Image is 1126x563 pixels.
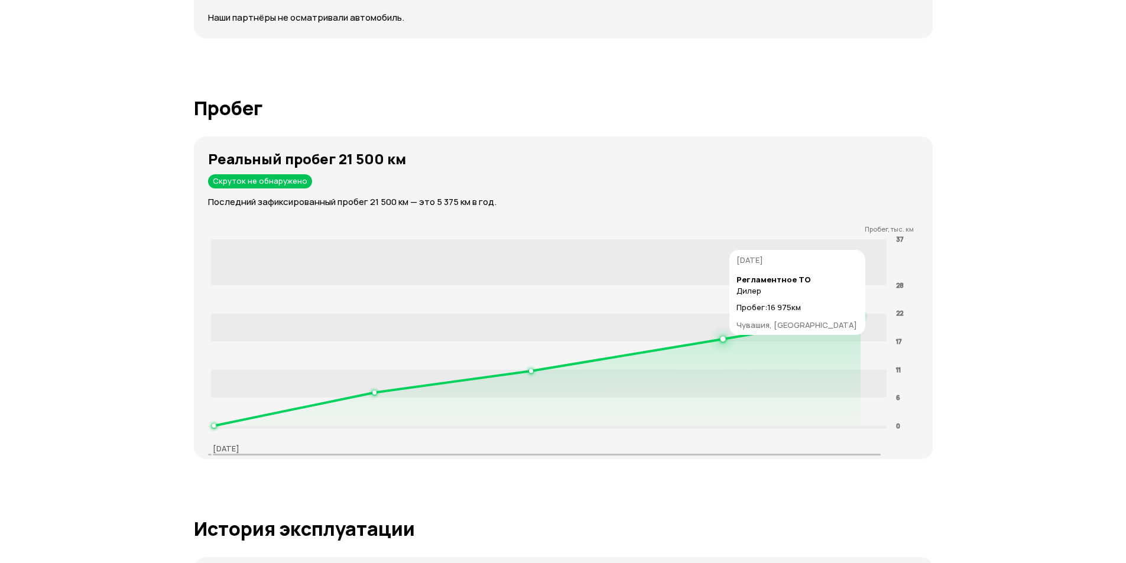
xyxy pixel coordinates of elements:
strong: Реальный пробег 21 500 км [208,149,406,168]
tspan: 28 [896,281,904,289]
tspan: 11 [896,365,901,373]
h1: Пробег [194,97,933,119]
div: Скруток не обнаружено [208,174,312,188]
p: [DATE] [213,443,239,454]
h1: История эксплуатации [194,518,933,539]
p: Пробег, тыс. км [208,225,914,233]
p: Наши партнёры не осматривали автомобиль. [208,11,919,24]
tspan: 17 [896,337,902,346]
tspan: 22 [896,308,903,317]
tspan: 37 [896,235,904,243]
p: Последний зафиксированный пробег 21 500 км — это 5 375 км в год. [208,196,933,209]
tspan: 0 [896,421,900,430]
tspan: 6 [896,393,900,402]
